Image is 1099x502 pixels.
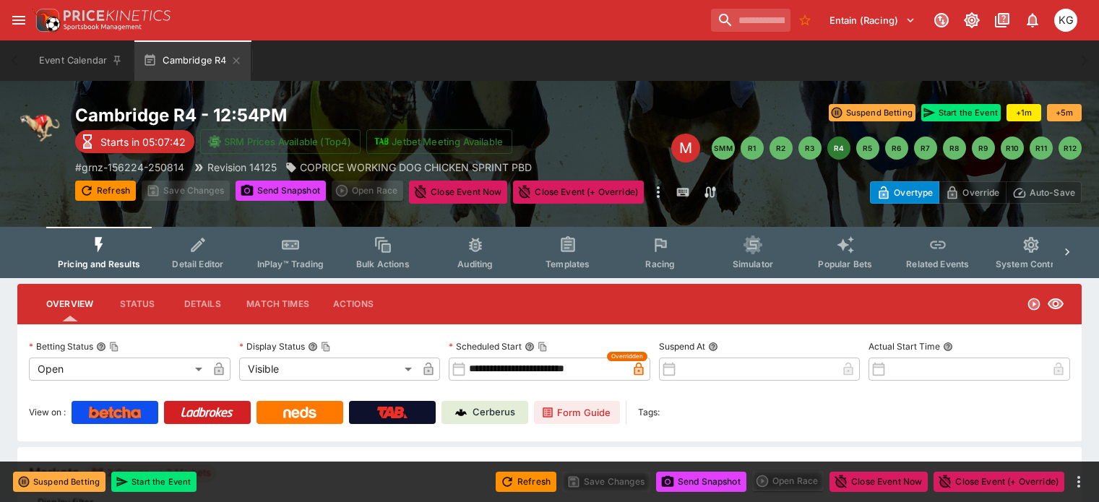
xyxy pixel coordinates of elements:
[30,40,132,81] button: Event Calendar
[46,227,1053,278] div: Event type filters
[374,134,389,149] img: jetbet-logo.svg
[827,137,850,160] button: R4
[959,7,985,33] button: Toggle light/dark mode
[1059,137,1082,160] button: R12
[96,342,106,352] button: Betting StatusCopy To Clipboard
[1030,137,1053,160] button: R11
[733,259,773,269] span: Simulator
[441,401,528,424] a: Cerberus
[409,181,507,204] button: Close Event Now
[455,407,467,418] img: Cerberus
[321,342,331,352] button: Copy To Clipboard
[906,259,969,269] span: Related Events
[111,472,197,492] button: Start the Event
[943,342,953,352] button: Actual Start Time
[1070,473,1087,490] button: more
[793,9,816,32] button: No Bookmarks
[939,181,1006,204] button: Override
[656,472,746,492] button: Send Snapshot
[109,342,119,352] button: Copy To Clipboard
[870,181,939,204] button: Overtype
[525,342,535,352] button: Scheduled StartCopy To Clipboard
[659,340,705,352] p: Suspend At
[798,137,822,160] button: R3
[29,401,66,424] label: View on :
[611,352,643,361] span: Overridden
[856,137,879,160] button: R5
[35,287,105,321] button: Overview
[712,137,1082,160] nav: pagination navigation
[645,259,675,269] span: Racing
[100,134,186,150] p: Starts in 05:07:42
[283,407,316,418] img: Neds
[962,185,999,200] p: Override
[239,358,418,381] div: Visible
[943,137,966,160] button: R8
[650,181,667,204] button: more
[1006,181,1082,204] button: Auto-Save
[914,137,937,160] button: R7
[752,471,824,491] div: split button
[457,259,493,269] span: Auditing
[29,358,207,381] div: Open
[1047,295,1064,313] svg: Visible
[172,259,223,269] span: Detail Editor
[741,137,764,160] button: R1
[377,407,408,418] img: TabNZ
[6,7,32,33] button: open drawer
[170,287,235,321] button: Details
[32,6,61,35] img: PriceKinetics Logo
[29,340,93,352] p: Betting Status
[134,40,251,81] button: Cambridge R4
[300,160,532,175] p: COPRICE WORKING DOG CHICKEN SPRINT PBD
[75,160,184,175] p: Copy To Clipboard
[1054,9,1077,32] div: Kevin Gutschlag
[1020,7,1046,33] button: Notifications
[496,472,556,492] button: Refresh
[818,259,872,269] span: Popular Bets
[870,181,1082,204] div: Start From
[885,137,908,160] button: R6
[989,7,1015,33] button: Documentation
[235,287,321,321] button: Match Times
[770,137,793,160] button: R2
[894,185,933,200] p: Overtype
[366,129,512,154] button: Jetbet Meeting Available
[200,129,361,154] button: SRM Prices Available (Top4)
[473,405,515,420] p: Cerberus
[671,134,700,163] div: Edit Meeting
[712,137,735,160] button: SMM
[972,137,995,160] button: R9
[546,259,590,269] span: Templates
[308,342,318,352] button: Display StatusCopy To Clipboard
[829,104,915,121] button: Suspend Betting
[711,9,790,32] input: search
[1001,137,1024,160] button: R10
[934,472,1064,492] button: Close Event (+ Override)
[75,181,136,201] button: Refresh
[239,340,305,352] p: Display Status
[1030,185,1075,200] p: Auto-Save
[708,342,718,352] button: Suspend At
[928,7,954,33] button: Connected to PK
[181,407,233,418] img: Ladbrokes
[1007,104,1041,121] button: +1m
[356,259,410,269] span: Bulk Actions
[829,472,928,492] button: Close Event Now
[236,181,326,201] button: Send Snapshot
[869,340,940,352] p: Actual Start Time
[921,104,1001,121] button: Start the Event
[1050,4,1082,36] button: Kevin Gutschlag
[75,104,663,126] h2: Copy To Clipboard
[64,24,142,30] img: Sportsbook Management
[332,181,403,201] div: split button
[321,287,386,321] button: Actions
[449,340,522,352] p: Scheduled Start
[638,401,660,424] label: Tags:
[64,10,171,21] img: PriceKinetics
[534,401,620,424] a: Form Guide
[105,287,170,321] button: Status
[257,259,324,269] span: InPlay™ Trading
[1027,297,1041,311] svg: Open
[285,160,532,175] div: COPRICE WORKING DOG CHICKEN SPRINT PBD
